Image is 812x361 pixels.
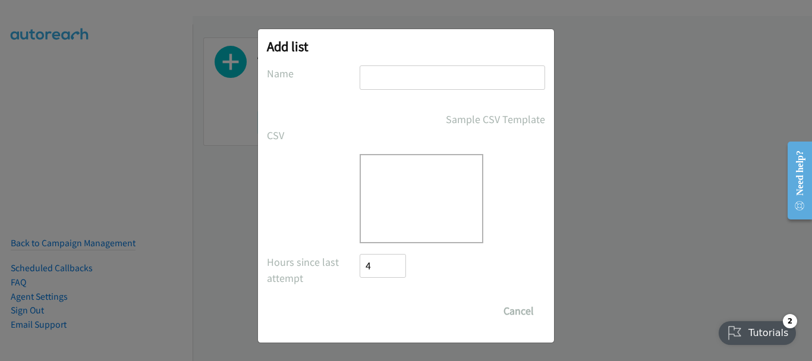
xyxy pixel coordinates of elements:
[267,65,360,81] label: Name
[267,38,545,55] h2: Add list
[778,133,812,228] iframe: Resource Center
[446,111,545,127] a: Sample CSV Template
[267,254,360,286] label: Automatically skip records you've called within this time frame. Note: They'll still appear in th...
[267,127,360,143] label: CSV
[712,309,803,352] iframe: Checklist
[492,299,545,323] button: Cancel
